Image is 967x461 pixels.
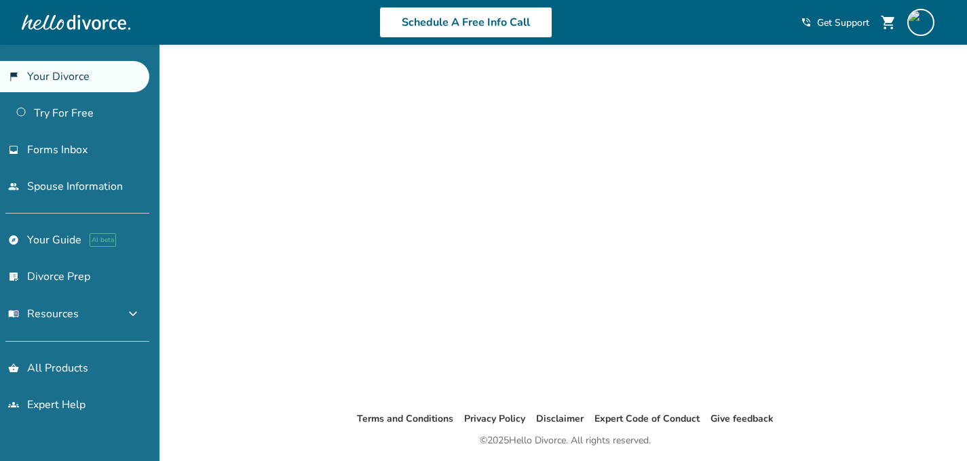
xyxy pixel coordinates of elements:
span: expand_more [125,306,141,322]
span: list_alt_check [8,271,19,282]
span: Get Support [817,16,869,29]
span: shopping_basket [8,363,19,374]
span: explore [8,235,19,245]
span: flag_2 [8,71,19,82]
span: phone_in_talk [801,17,812,28]
span: shopping_cart [880,14,896,31]
span: Forms Inbox [27,142,88,157]
a: Terms and Conditions [357,412,453,425]
span: groups [8,399,19,410]
span: AI beta [90,233,116,247]
span: people [8,181,19,192]
a: Expert Code of Conduct [594,412,700,425]
a: Schedule A Free Info Call [379,7,552,38]
img: danj817@hotmail.com [907,9,934,36]
span: menu_book [8,308,19,319]
div: © 2025 Hello Divorce. All rights reserved. [480,433,651,449]
li: Disclaimer [536,411,584,427]
span: inbox [8,144,19,155]
span: Resources [8,306,79,321]
a: Privacy Policy [464,412,525,425]
li: Give feedback [710,411,774,427]
a: phone_in_talkGet Support [801,16,869,29]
